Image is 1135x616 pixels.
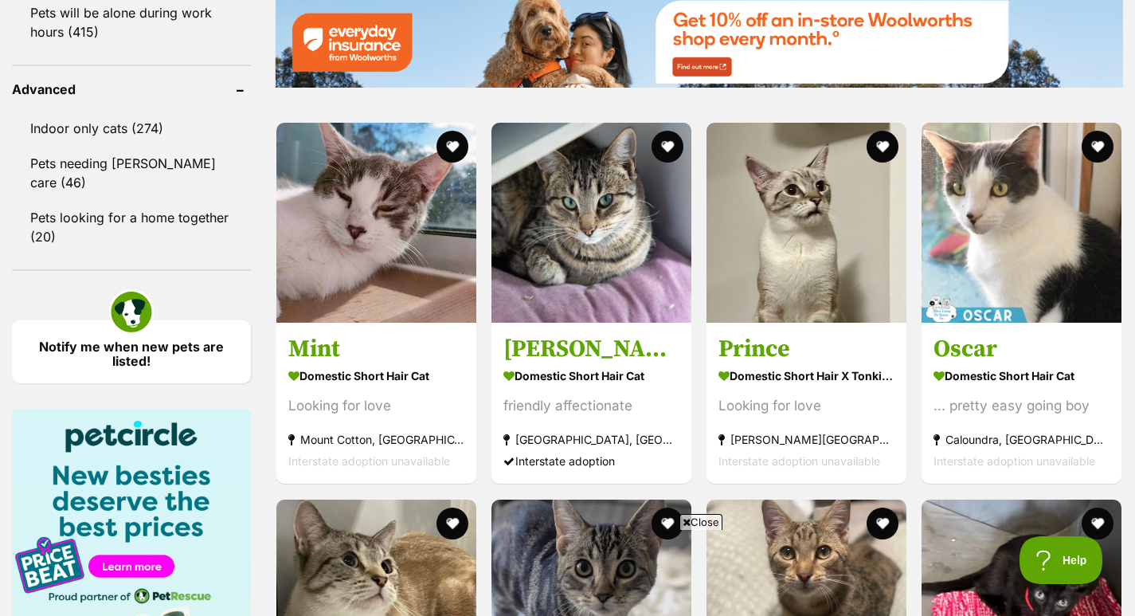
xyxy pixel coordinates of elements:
button: favourite [652,131,683,163]
a: Notify me when new pets are listed! [12,320,251,383]
img: Mint - Domestic Short Hair Cat [276,123,476,323]
strong: [GEOGRAPHIC_DATA], [GEOGRAPHIC_DATA] [503,430,679,451]
div: Interstate adoption [503,451,679,473]
h3: Mint [288,335,464,365]
span: Interstate adoption unavailable [933,455,1095,469]
div: ... pretty easy going boy [933,396,1110,418]
button: favourite [436,508,468,539]
strong: Domestic Short Hair x Tonkinese Cat [718,365,894,388]
a: Mint Domestic Short Hair Cat Looking for love Mount Cotton, [GEOGRAPHIC_DATA] Interstate adoption... [276,323,476,485]
iframe: Help Scout Beacon - Open [1020,536,1103,584]
div: Looking for love [288,396,464,418]
button: favourite [1082,131,1113,163]
header: Advanced [12,82,251,96]
strong: Domestic Short Hair Cat [503,365,679,388]
img: Prince - Domestic Short Hair x Tonkinese Cat [706,123,906,323]
a: Oscar Domestic Short Hair Cat ... pretty easy going boy Caloundra, [GEOGRAPHIC_DATA] Interstate a... [922,323,1121,485]
button: favourite [867,131,898,163]
span: Close [679,514,722,530]
a: [PERSON_NAME] Domestic Short Hair Cat friendly affectionate [GEOGRAPHIC_DATA], [GEOGRAPHIC_DATA] ... [491,323,691,485]
a: Pets needing [PERSON_NAME] care (46) [12,147,251,199]
h3: [PERSON_NAME] [503,335,679,365]
button: favourite [652,508,683,539]
strong: Caloundra, [GEOGRAPHIC_DATA] [933,430,1110,451]
span: Interstate adoption unavailable [718,455,880,469]
strong: [PERSON_NAME][GEOGRAPHIC_DATA], [GEOGRAPHIC_DATA] [718,430,894,451]
strong: Domestic Short Hair Cat [933,365,1110,388]
a: Prince Domestic Short Hair x Tonkinese Cat Looking for love [PERSON_NAME][GEOGRAPHIC_DATA], [GEOG... [706,323,906,485]
iframe: Advertisement [182,536,954,608]
div: Looking for love [718,396,894,418]
button: favourite [1082,508,1113,539]
div: friendly affectionate [503,396,679,418]
a: Pets looking for a home together (20) [12,201,251,253]
img: Oscar - Domestic Short Hair Cat [922,123,1121,323]
strong: Domestic Short Hair Cat [288,365,464,388]
img: Ervin - Domestic Short Hair Cat [491,123,691,323]
strong: Mount Cotton, [GEOGRAPHIC_DATA] [288,430,464,451]
h3: Prince [718,335,894,365]
button: favourite [867,508,898,539]
span: Interstate adoption unavailable [288,455,450,469]
a: Indoor only cats (274) [12,112,251,145]
h3: Oscar [933,335,1110,365]
button: favourite [436,131,468,163]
